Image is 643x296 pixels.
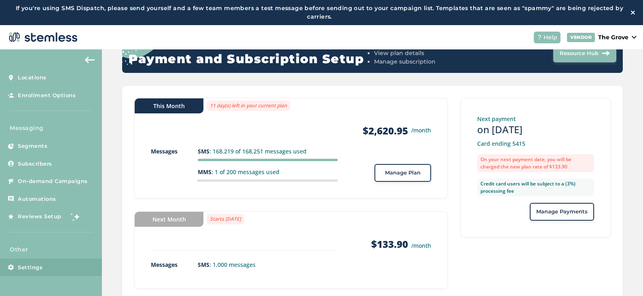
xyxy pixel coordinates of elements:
[560,49,599,57] span: Resource Hub
[18,160,52,168] span: Subscribers
[544,33,557,42] span: Help
[198,261,209,268] strong: SMS
[363,124,408,137] strong: $2,620.95
[198,168,212,176] strong: MMS
[603,257,643,296] iframe: Chat Widget
[371,237,408,251] strong: $133.90
[135,212,203,227] div: Next Month
[374,57,493,66] li: Manage subscription
[385,169,421,177] span: Manage Plan
[411,242,431,249] small: /month
[477,115,594,123] p: Next payment
[537,35,542,40] img: icon-help-white-03924b79.svg
[632,36,637,39] img: icon_down-arrow-small-66adaf34.svg
[151,260,197,269] p: Messages
[198,168,338,176] p: : 1 of 200 messages used
[411,126,431,134] small: /month
[207,214,244,224] label: Starts [DATE]
[8,4,631,21] label: If you're using SMS Dispatch, please send yourself and a few team members a test message before s...
[135,98,203,113] div: This Month
[18,264,42,272] span: Settings
[553,45,616,62] button: Resource Hub
[374,164,431,182] button: Manage Plan
[68,209,84,225] img: glitter-stars-b7820f95.gif
[151,147,197,155] p: Messages
[18,92,76,100] span: Enrollment Options
[198,147,209,155] strong: SMS
[477,179,594,196] label: Credit card users will be subject to a (3%) processing fee
[18,195,56,203] span: Automations
[567,33,595,42] div: VENDOR
[207,100,290,111] label: 11 day(s) left in your current plan
[129,52,371,66] h2: Payment and Subscription Setup
[374,49,493,57] li: View plan details
[198,260,338,269] p: : 1,000 messages
[198,147,338,155] p: : 168,219 of 168,251 messages used
[477,154,594,172] label: On your next payment date, you will be charged the new plan rate of $133.90
[477,123,594,136] h3: on [DATE]
[536,208,588,216] span: Manage Payments
[631,11,635,15] img: icon-close-white-1ed751a3.svg
[18,213,61,221] span: Reviews Setup
[18,142,47,150] span: Segments
[598,33,628,42] p: The Grove
[6,29,78,45] img: logo-dark-0685b13c.svg
[18,177,88,185] span: On-demand Campaigns
[530,203,594,221] button: Manage Payments
[477,139,594,148] p: Card ending 5415
[18,74,47,82] span: Locations
[85,57,95,63] img: icon-arrow-back-accent-c549486e.svg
